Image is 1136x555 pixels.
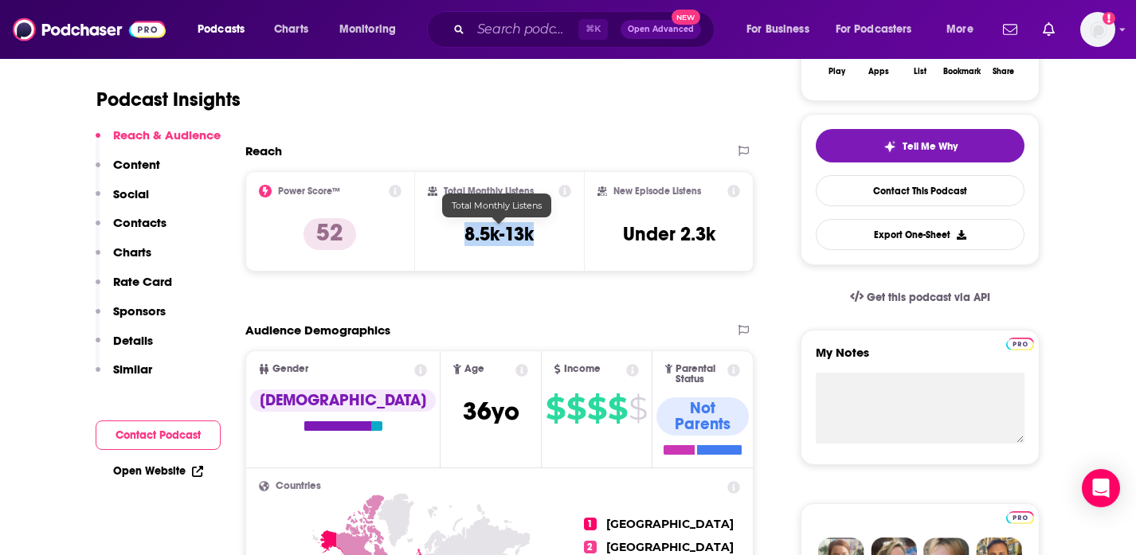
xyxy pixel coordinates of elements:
span: For Podcasters [836,18,912,41]
img: tell me why sparkle [883,140,896,153]
button: open menu [825,17,935,42]
a: Contact This Podcast [816,175,1024,206]
a: Show notifications dropdown [997,16,1024,43]
button: Similar [96,362,152,391]
span: $ [546,396,565,421]
button: Contact Podcast [96,420,221,450]
button: Sponsors [96,303,166,333]
h2: Total Monthly Listens [444,186,534,197]
button: Open AdvancedNew [621,20,701,39]
span: Get this podcast via API [867,291,990,304]
img: Podchaser Pro [1006,511,1034,524]
div: Open Intercom Messenger [1082,469,1120,507]
button: Charts [96,244,151,274]
span: Age [464,364,484,374]
span: 1 [584,518,597,530]
a: Charts [264,17,318,42]
h3: Under 2.3k [623,222,715,246]
div: Share [993,67,1014,76]
a: Open Website [113,464,203,478]
button: Contacts [96,215,166,244]
span: New [672,10,700,25]
p: 52 [304,218,356,250]
button: open menu [328,17,417,42]
span: Tell Me Why [903,140,958,153]
button: open menu [935,17,993,42]
button: Reach & Audience [96,127,221,157]
span: $ [587,396,606,421]
button: Details [96,333,153,362]
button: open menu [735,17,829,42]
span: More [946,18,973,41]
span: 36 yo [463,396,519,427]
h2: Power Score™ [278,186,340,197]
span: [GEOGRAPHIC_DATA] [606,540,734,554]
span: Monitoring [339,18,396,41]
button: Rate Card [96,274,172,303]
span: Countries [276,481,321,491]
p: Charts [113,244,151,260]
a: Pro website [1006,335,1034,350]
p: Contacts [113,215,166,230]
div: Apps [868,67,889,76]
img: Podchaser Pro [1006,338,1034,350]
span: Podcasts [198,18,245,41]
button: Export One-Sheet [816,219,1024,250]
a: Get this podcast via API [837,278,1003,317]
img: Podchaser - Follow, Share and Rate Podcasts [13,14,166,45]
p: Content [113,157,160,172]
div: Not Parents [656,397,749,436]
span: Total Monthly Listens [452,200,542,211]
span: Parental Status [676,364,724,385]
div: List [914,67,926,76]
span: Open Advanced [628,25,694,33]
input: Search podcasts, credits, & more... [471,17,578,42]
p: Details [113,333,153,348]
span: Gender [272,364,308,374]
span: $ [608,396,627,421]
p: Rate Card [113,274,172,289]
span: Logged in as abbie.hatfield [1080,12,1115,47]
p: Similar [113,362,152,377]
div: Bookmark [943,67,981,76]
label: My Notes [816,345,1024,373]
h2: Audience Demographics [245,322,390,338]
p: Sponsors [113,303,166,319]
button: open menu [186,17,265,42]
h2: New Episode Listens [613,186,701,197]
img: User Profile [1080,12,1115,47]
span: For Business [746,18,809,41]
span: Income [564,364,601,374]
span: Charts [274,18,308,41]
div: Play [828,67,845,76]
span: $ [566,396,586,421]
button: tell me why sparkleTell Me Why [816,129,1024,162]
p: Social [113,186,149,201]
p: Reach & Audience [113,127,221,143]
button: Show profile menu [1080,12,1115,47]
span: [GEOGRAPHIC_DATA] [606,517,734,531]
h2: Reach [245,143,282,158]
h3: 8.5k-13k [464,222,534,246]
h1: Podcast Insights [96,88,241,111]
div: Search podcasts, credits, & more... [442,11,730,48]
button: Content [96,157,160,186]
span: 2 [584,541,597,553]
span: ⌘ K [578,19,608,40]
a: Show notifications dropdown [1036,16,1061,43]
button: Social [96,186,149,216]
a: Pro website [1006,509,1034,524]
svg: Add a profile image [1103,12,1115,25]
span: $ [629,396,647,421]
div: [DEMOGRAPHIC_DATA] [250,389,436,412]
